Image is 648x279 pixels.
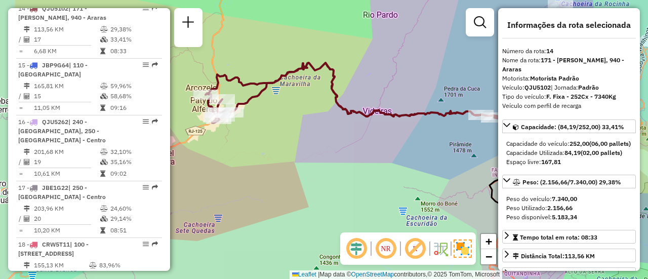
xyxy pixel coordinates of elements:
img: Fluxo de ruas [432,241,449,257]
td: 165,81 KM [33,81,100,91]
span: | 240 - [GEOGRAPHIC_DATA], 250 - [GEOGRAPHIC_DATA] - Centro [18,118,106,144]
td: 08:51 [110,225,158,235]
i: Tempo total em rota [100,48,105,54]
td: 29,38% [110,24,158,34]
td: 203,96 KM [33,204,100,214]
td: 20 [33,214,100,224]
span: | Jornada: [551,84,599,91]
span: 16 - [18,118,106,144]
td: = [18,225,23,235]
strong: 5.183,34 [552,213,577,221]
div: Map data © contributors,© 2025 TomTom, Microsoft [290,270,502,279]
i: % de utilização do peso [100,83,108,89]
td: 11,05 KM [33,103,100,113]
a: Zoom out [481,249,496,264]
i: Distância Total [24,206,30,212]
i: % de utilização do peso [100,26,108,32]
strong: QJU5102 [524,84,551,91]
img: Exibir/Ocultar setores [454,240,472,258]
div: Veículo: [502,83,636,92]
em: Rota exportada [152,5,158,11]
div: Peso disponível: [506,213,632,222]
span: Ocultar deslocamento [344,236,369,261]
span: + [485,235,492,248]
i: Tempo total em rota [100,227,105,233]
span: Exibir rótulo [403,236,427,261]
strong: 171 - [PERSON_NAME], 940 - Araras [502,56,624,73]
div: Peso Utilizado: [506,204,632,213]
a: Tempo total em rota: 08:33 [502,230,636,244]
td: 32,10% [110,147,158,157]
span: CRW5T11 [42,241,70,248]
em: Rota exportada [152,62,158,68]
td: 17 [33,34,100,45]
strong: 252,00 [570,140,589,147]
em: Rota exportada [152,241,158,247]
strong: F. Fixa - 252Cx - 7340Kg [546,93,616,100]
i: % de utilização da cubagem [100,36,108,43]
span: JBE1G22 [42,184,68,191]
td: 33,41% [110,34,158,45]
a: Leaflet [292,271,316,278]
em: Opções [143,241,149,247]
strong: 7.340,00 [552,195,577,203]
i: Total de Atividades [24,36,30,43]
i: Distância Total [24,262,30,268]
td: = [18,103,23,113]
em: Opções [143,62,149,68]
i: Distância Total [24,83,30,89]
div: Veículo com perfil de recarga [502,101,636,110]
strong: 167,81 [541,158,561,166]
i: % de utilização do peso [89,262,97,268]
td: 10,61 KM [33,169,100,179]
div: Motorista: [502,74,636,83]
strong: 84,19 [564,149,581,156]
strong: Padrão [578,84,599,91]
i: Tempo total em rota [100,105,105,111]
span: Peso: (2.156,66/7.340,00) 29,38% [522,178,621,186]
strong: Motorista Padrão [530,74,579,82]
span: 14 - [18,5,106,21]
div: Tipo do veículo: [502,92,636,101]
i: Distância Total [24,26,30,32]
div: Distância Total: [513,252,595,261]
div: Número da rota: [502,47,636,56]
td: 35,16% [110,157,158,167]
td: 155,13 KM [33,260,89,270]
div: Capacidade: (84,19/252,00) 33,41% [502,135,636,171]
td: = [18,46,23,56]
i: % de utilização da cubagem [100,159,108,165]
td: / [18,157,23,167]
i: Distância Total [24,149,30,155]
td: 09:02 [110,169,158,179]
span: Tempo total em rota: 08:33 [520,233,597,241]
span: 15 - [18,61,88,78]
i: % de utilização do peso [100,149,108,155]
div: Capacidade Utilizada: [506,148,632,157]
a: Exibir filtros [470,12,490,32]
em: Opções [143,118,149,125]
td: 29,14% [110,214,158,224]
em: Opções [143,184,149,190]
td: 59,96% [110,81,158,91]
i: % de utilização do peso [100,206,108,212]
i: % de utilização da cubagem [100,216,108,222]
td: / [18,34,23,45]
div: Nome da rota: [502,56,636,74]
strong: (06,00 pallets) [589,140,631,147]
span: QJU5262 [42,118,68,126]
td: 6,68 KM [33,46,100,56]
em: Opções [143,5,149,11]
div: Espaço livre: [506,157,632,167]
span: | 110 - [GEOGRAPHIC_DATA] [18,61,88,78]
td: 15 [33,91,100,101]
td: 83,96% [99,260,138,270]
strong: 2.156,66 [547,204,573,212]
span: 17 - [18,184,106,201]
em: Rota exportada [152,184,158,190]
td: / [18,214,23,224]
td: 24,60% [110,204,158,214]
td: 10,20 KM [33,225,100,235]
td: 58,68% [110,91,158,101]
span: | 250 - [GEOGRAPHIC_DATA] - Centro [18,184,106,201]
